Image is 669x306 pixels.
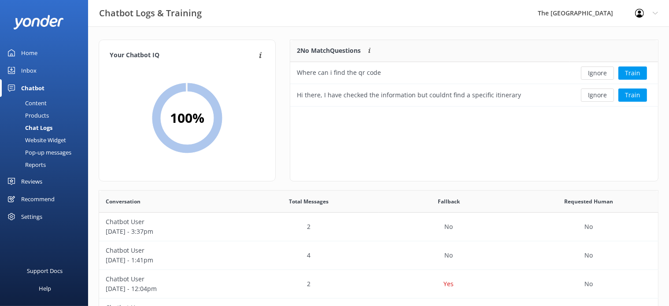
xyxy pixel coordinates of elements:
h2: 100 % [170,107,204,129]
div: Chat Logs [5,122,52,134]
a: Chat Logs [5,122,88,134]
button: Train [618,66,647,80]
a: Products [5,109,88,122]
a: Pop-up messages [5,146,88,159]
div: row [99,241,658,270]
a: Reports [5,159,88,171]
button: Ignore [581,88,614,102]
div: Products [5,109,49,122]
span: Total Messages [289,197,329,206]
p: No [584,279,593,289]
p: Chatbot User [106,246,233,255]
div: Content [5,97,47,109]
p: [DATE] - 1:41pm [106,255,233,265]
div: Recommend [21,190,55,208]
p: No [584,251,593,260]
p: Chatbot User [106,217,233,227]
span: Requested Human [564,197,613,206]
p: No [444,222,453,232]
div: row [290,84,658,106]
div: Home [21,44,37,62]
p: No [444,251,453,260]
p: 2 [307,279,310,289]
p: [DATE] - 3:37pm [106,227,233,236]
div: Hi there, I have checked the information but couldnt find a specific itinerary [297,90,521,100]
img: yonder-white-logo.png [13,15,64,29]
div: Help [39,280,51,297]
div: grid [290,62,658,106]
p: Yes [444,279,454,289]
button: Train [618,88,647,102]
div: Where can i find the qr code [297,68,381,77]
p: Chatbot User [106,274,233,284]
div: Support Docs [27,262,63,280]
a: Content [5,97,88,109]
div: Settings [21,208,42,225]
p: 4 [307,251,310,260]
h3: Chatbot Logs & Training [99,6,202,20]
div: row [290,62,658,84]
div: Reviews [21,173,42,190]
div: Inbox [21,62,37,79]
div: Pop-up messages [5,146,71,159]
p: 2 No Match Questions [297,46,361,55]
div: Reports [5,159,46,171]
p: 2 [307,222,310,232]
span: Conversation [106,197,140,206]
button: Ignore [581,66,614,80]
div: row [99,270,658,299]
p: No [584,222,593,232]
p: [DATE] - 12:04pm [106,284,233,294]
div: Website Widget [5,134,66,146]
a: Website Widget [5,134,88,146]
div: Chatbot [21,79,44,97]
div: row [99,213,658,241]
span: Fallback [438,197,460,206]
h4: Your Chatbot IQ [110,51,256,60]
